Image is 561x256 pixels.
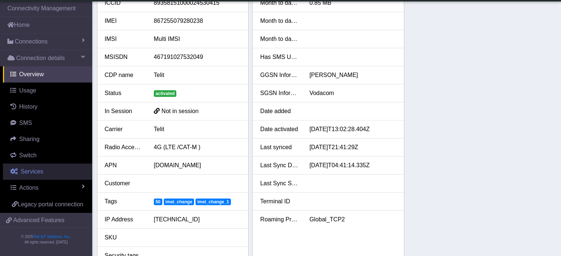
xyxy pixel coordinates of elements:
[254,197,304,206] div: Terminal ID
[99,71,148,80] div: CDP name
[254,179,304,188] div: Last Sync SMS Usage
[13,216,65,225] span: Advanced Features
[99,233,148,242] div: SKU
[99,107,148,116] div: In Session
[99,143,148,152] div: Radio Access Tech
[254,161,304,170] div: Last Sync Data Usage
[99,89,148,98] div: Status
[33,235,70,239] a: Telit IoT Solutions, Inc.
[254,107,304,116] div: Date added
[148,215,247,224] div: [TECHNICAL_ID]
[99,53,148,62] div: MSISDN
[19,87,36,94] span: Usage
[19,71,44,77] span: Overview
[304,161,402,170] div: [DATE]T04:41:14.335Z
[99,17,148,25] div: IMEI
[304,215,402,224] div: Global_TCP2
[3,66,92,83] a: Overview
[162,108,199,114] span: Not in session
[16,54,65,63] span: Connection details
[21,168,43,175] span: Services
[254,215,304,224] div: Roaming Profile
[99,179,148,188] div: Customer
[254,35,304,43] div: Month to date voice
[148,35,247,43] div: Multi IMSI
[3,147,92,164] a: Switch
[3,131,92,147] a: Sharing
[3,164,92,180] a: Services
[99,161,148,170] div: APN
[19,120,32,126] span: SMS
[254,143,304,152] div: Last synced
[304,71,402,80] div: [PERSON_NAME]
[254,89,304,98] div: SGSN Information
[164,199,194,205] span: imei_change
[19,152,37,158] span: Switch
[148,161,247,170] div: [DOMAIN_NAME]
[3,115,92,131] a: SMS
[195,199,231,205] span: imei_change_1
[148,53,247,62] div: 467191027532049
[254,71,304,80] div: GGSN Information
[254,53,304,62] div: Has SMS Usage
[254,17,304,25] div: Month to date SMS
[3,180,92,196] a: Actions
[99,197,148,206] div: Tags
[19,136,39,142] span: Sharing
[148,125,247,134] div: Telit
[3,83,92,99] a: Usage
[254,125,304,134] div: Date activated
[154,199,162,205] span: 50
[15,37,48,46] span: Connections
[99,125,148,134] div: Carrier
[148,71,247,80] div: Telit
[148,17,247,25] div: 867255079280238
[304,89,402,98] div: Vodacom
[154,90,177,97] span: activated
[304,143,402,152] div: [DATE]T21:41:29Z
[148,143,247,152] div: 4G (LTE /CAT-M )
[99,35,148,43] div: IMSI
[19,185,38,191] span: Actions
[19,104,38,110] span: History
[99,215,148,224] div: IP Address
[18,201,83,207] span: Legacy portal connection
[3,99,92,115] a: History
[304,125,402,134] div: [DATE]T13:02:28.404Z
